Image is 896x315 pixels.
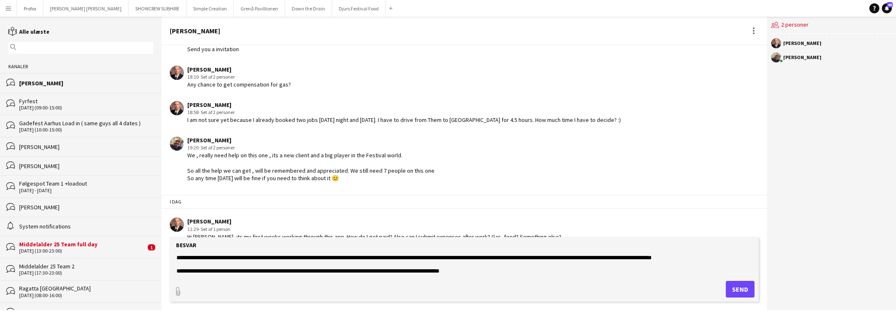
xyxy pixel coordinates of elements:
span: · Set af 1 person [199,226,231,232]
div: 2 personer [771,17,895,34]
div: [DATE] (17:30-23:00) [19,270,153,276]
a: Alle ulæste [8,28,50,35]
div: Middelalder 25 Team full day [19,241,146,248]
div: 18:10 [187,73,291,81]
div: Send you a invitation [187,45,239,53]
a: 45 [882,3,892,13]
div: Hi [PERSON_NAME], its my first weeks working through this app. How do I get paid? Also can I subm... [187,233,561,241]
label: Besvar [176,241,196,249]
div: 18:58 [187,109,621,116]
div: System notifications [19,223,153,230]
span: · Set af 2 personer [199,109,235,115]
div: Følgespot Team 1 +loadout [19,180,153,187]
div: Ragatta [GEOGRAPHIC_DATA] [19,285,153,292]
div: [DATE] (09:00-15:00) [19,105,153,111]
button: Profox [17,0,43,17]
div: [PERSON_NAME] [187,66,291,73]
div: [DATE] - [DATE] [19,188,153,193]
div: We , really need help on this one , its a new client and a big player in the Festival world. So a... [187,151,434,182]
div: 19:20 [187,144,434,151]
button: Grenå Pavillionen [234,0,285,17]
div: I dag [161,195,767,209]
button: Send [726,281,755,298]
button: Simple Creation [186,0,234,17]
div: Fyrfest [19,97,153,105]
div: Gadefest Aarhus Load in ( same guys all 4 dates ) [19,119,153,127]
div: [DATE] (10:00-15:00) [19,127,153,133]
div: [DATE] (08:00-16:00) [19,293,153,298]
div: [PERSON_NAME] [19,143,153,151]
div: [PERSON_NAME] [187,218,561,225]
button: Down the Drain [285,0,332,17]
div: [PERSON_NAME] [19,162,153,170]
div: 11:29 [187,226,561,233]
span: 45 [887,2,893,7]
div: Middelalder 25 Team 2 [19,263,153,270]
button: SHOWCREW SUBHIRE [129,0,186,17]
div: [PERSON_NAME] [19,203,153,211]
span: · Set af 2 personer [199,74,235,80]
div: [DATE] (13:00-23:00) [19,248,146,254]
button: Djurs Festival Food [332,0,386,17]
span: 1 [148,244,155,251]
span: · Set af 2 personer [199,144,235,151]
div: I am not sure yet because I already booked two jobs [DATE] night and [DATE]. I have to drive from... [187,116,621,124]
div: [PERSON_NAME] [187,101,621,109]
div: Any chance to get compensation for gas? [187,81,291,88]
div: [PERSON_NAME] [170,27,220,35]
div: [PERSON_NAME] [19,79,153,87]
div: [PERSON_NAME] [783,55,822,60]
button: [PERSON_NAME] [PERSON_NAME] [43,0,129,17]
div: [PERSON_NAME] [187,136,434,144]
div: [PERSON_NAME] [783,41,822,46]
